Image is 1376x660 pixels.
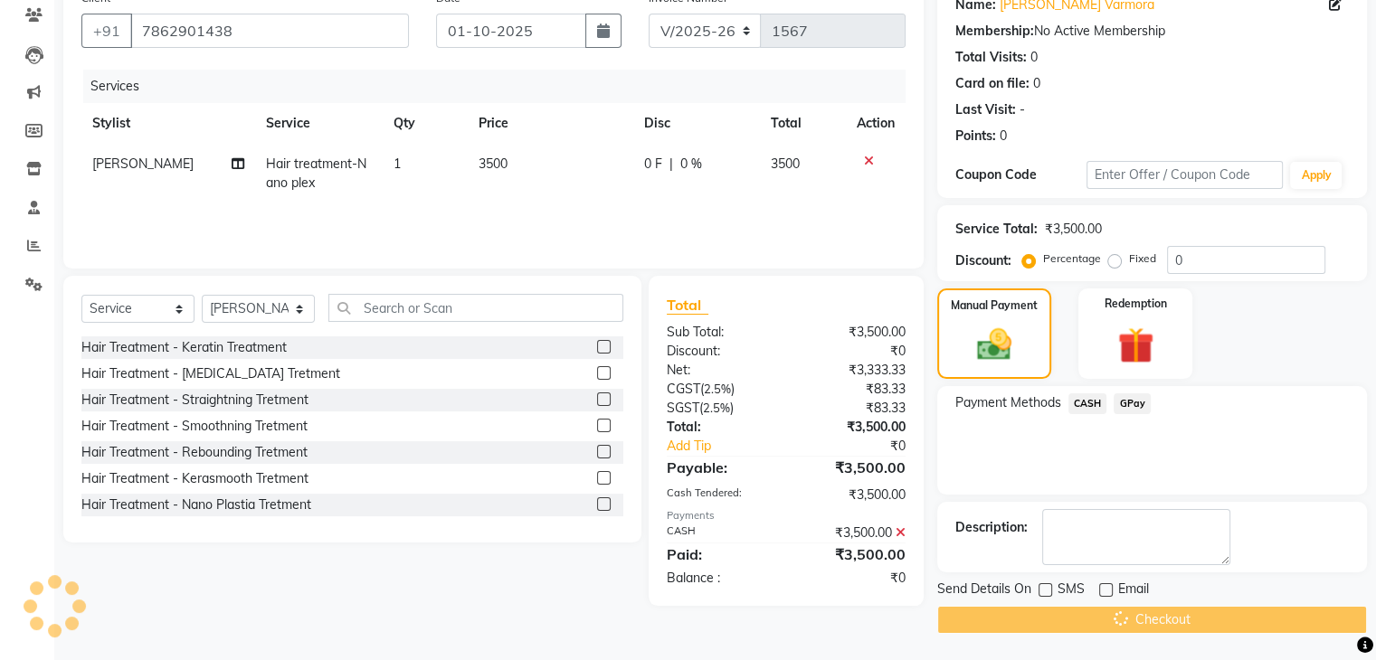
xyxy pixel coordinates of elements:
th: Price [468,103,633,144]
button: Apply [1290,162,1342,189]
span: 2.5% [704,382,731,396]
div: ₹83.33 [786,399,919,418]
div: ₹83.33 [786,380,919,399]
span: 3500 [479,156,508,172]
th: Qty [383,103,468,144]
div: Payments [667,508,906,523]
div: 0 [1033,74,1040,93]
div: Sub Total: [653,323,786,342]
div: ( ) [653,399,786,418]
div: ₹3,333.33 [786,361,919,380]
span: 0 F [644,155,662,174]
span: 3500 [771,156,800,172]
div: Points: [955,127,996,146]
div: ( ) [653,380,786,399]
th: Disc [633,103,760,144]
span: SMS [1058,580,1085,602]
span: Total [667,296,708,315]
div: Cash Tendered: [653,486,786,504]
div: Description: [955,518,1028,537]
div: Hair Treatment - Nano Plastia Tretment [81,495,311,514]
div: ₹0 [786,569,919,588]
div: ₹3,500.00 [786,543,919,565]
div: CASH [653,523,786,542]
span: SGST [667,400,699,416]
div: ₹3,500.00 [786,323,919,342]
th: Action [846,103,906,144]
th: Service [255,103,383,144]
div: Hair Treatment - Kerasmooth Tretment [81,469,308,488]
div: Total: [653,418,786,437]
div: Hair Treatment - Straightning Tretment [81,391,308,410]
label: Percentage [1043,250,1101,267]
span: | [669,155,673,174]
div: Total Visits: [955,48,1027,67]
div: ₹0 [786,342,919,361]
a: Add Tip [653,437,808,456]
div: 0 [1000,127,1007,146]
div: Balance : [653,569,786,588]
div: ₹3,500.00 [786,418,919,437]
div: ₹3,500.00 [786,486,919,504]
span: CASH [1068,393,1107,414]
div: 0 [1030,48,1038,67]
div: Payable: [653,457,786,478]
span: 0 % [680,155,702,174]
div: ₹0 [808,437,918,456]
span: Send Details On [937,580,1031,602]
span: Hair treatment-Nano plex [266,156,366,191]
span: 2.5% [703,401,730,415]
span: GPay [1114,393,1151,414]
div: Net: [653,361,786,380]
label: Redemption [1105,296,1167,312]
div: Discount: [955,251,1011,270]
div: ₹3,500.00 [786,457,919,478]
div: Hair Treatment - Smoothning Tretment [81,417,308,436]
div: Card on file: [955,74,1030,93]
div: Membership: [955,22,1034,41]
th: Stylist [81,103,255,144]
div: Hair Treatment - Keratin Treatment [81,338,287,357]
span: CGST [667,381,700,397]
div: Last Visit: [955,100,1016,119]
div: ₹3,500.00 [786,523,919,542]
div: ₹3,500.00 [1045,220,1102,239]
div: Service Total: [955,220,1038,239]
input: Search or Scan [328,294,623,322]
span: [PERSON_NAME] [92,156,194,172]
div: Discount: [653,342,786,361]
label: Manual Payment [951,297,1038,314]
input: Enter Offer / Coupon Code [1087,161,1284,189]
img: _gift.svg [1106,323,1165,368]
input: Search by Name/Mobile/Email/Code [130,14,409,48]
div: Hair Treatment - [MEDICAL_DATA] Tretment [81,364,340,383]
label: Fixed [1129,250,1156,267]
button: +91 [81,14,132,48]
img: _cash.svg [966,325,1022,364]
div: Services [83,70,919,103]
span: Payment Methods [955,393,1061,412]
div: Coupon Code [955,165,1087,184]
th: Total [760,103,846,144]
div: - [1020,100,1025,119]
div: Hair Treatment - Rebounding Tretment [81,443,308,462]
span: 1 [394,156,401,172]
div: No Active Membership [955,22,1349,41]
div: Paid: [653,543,786,565]
span: Email [1118,580,1149,602]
